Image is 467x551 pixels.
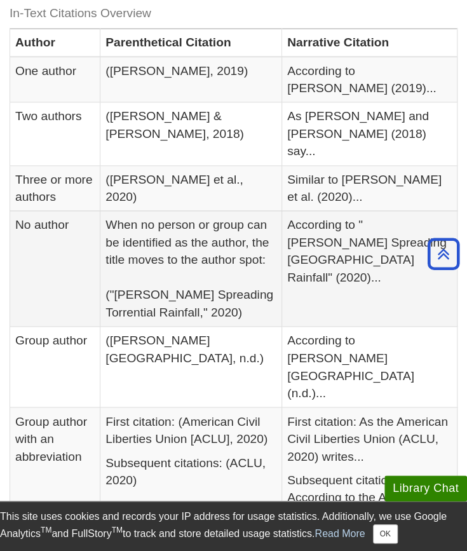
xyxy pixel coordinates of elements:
td: One author [10,57,100,102]
p: Subsequent citations: According to the ACLU (2020)... [287,471,452,523]
td: According to [PERSON_NAME] (2019)... [282,57,457,102]
button: Close [373,524,398,543]
th: Parenthetical Citation [100,29,282,57]
a: Back to Top [423,245,464,262]
td: According to "[PERSON_NAME] Spreading [GEOGRAPHIC_DATA] Rainfall" (2020)... [282,211,457,327]
sup: TM [112,526,123,534]
td: Two authors [10,102,100,165]
td: According to [PERSON_NAME][GEOGRAPHIC_DATA] (n.d.)... [282,327,457,407]
td: Group author with an abbreviation [10,407,100,535]
p: First citation: (American Civil Liberties Union [ACLU], 2020) [105,412,276,447]
td: As [PERSON_NAME] and [PERSON_NAME] (2018) say... [282,102,457,165]
td: ([PERSON_NAME] et al., 2020) [100,165,282,211]
td: Similar to [PERSON_NAME] et al. (2020)... [282,165,457,211]
p: First citation: As the American Civil Liberties Union (ACLU, 2020) writes... [287,412,452,465]
td: ([PERSON_NAME] & [PERSON_NAME], 2018) [100,102,282,165]
p: Subsequent citations: (ACLU, 2020) [105,454,276,489]
sup: TM [41,526,51,534]
td: Three or more authors [10,165,100,211]
a: Read More [315,527,365,538]
td: ([PERSON_NAME], 2019) [100,57,282,102]
td: When no person or group can be identified as the author, the title moves to the author spot: ("[P... [100,211,282,327]
td: ([PERSON_NAME][GEOGRAPHIC_DATA], n.d.) [100,327,282,407]
button: Library Chat [384,475,467,501]
td: No author [10,211,100,327]
th: Narrative Citation [282,29,457,57]
td: Group author [10,327,100,407]
th: Author [10,29,100,57]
